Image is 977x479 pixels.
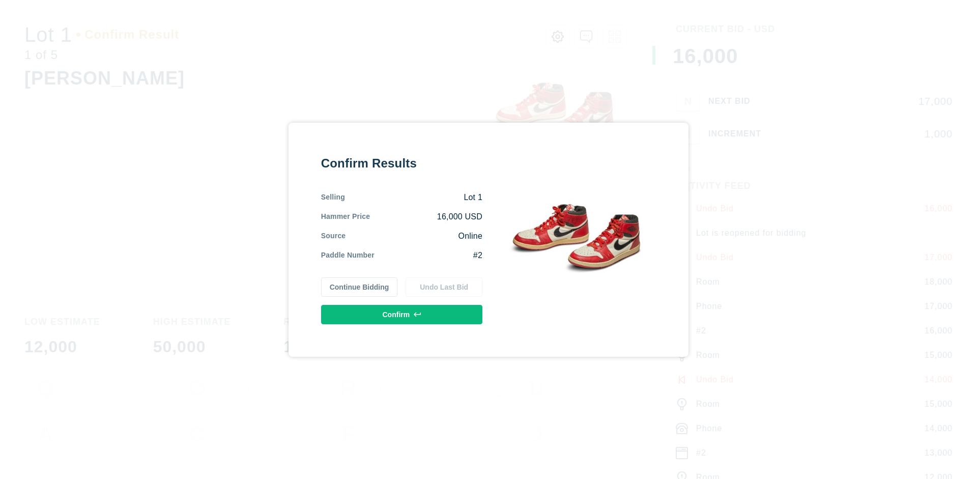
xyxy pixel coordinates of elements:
div: Lot 1 [345,192,482,203]
div: 16,000 USD [370,211,482,222]
button: Undo Last Bid [406,277,482,297]
div: Confirm Results [321,155,482,172]
div: #2 [375,250,482,261]
div: Paddle Number [321,250,375,261]
div: Hammer Price [321,211,370,222]
div: Selling [321,192,345,203]
button: Confirm [321,305,482,324]
button: Continue Bidding [321,277,398,297]
div: Source [321,231,346,242]
div: Online [346,231,482,242]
